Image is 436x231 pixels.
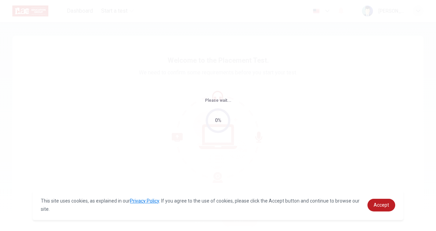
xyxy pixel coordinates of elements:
[367,199,395,211] a: dismiss cookie message
[41,198,360,212] span: This site uses cookies, as explained in our . If you agree to the use of cookies, please click th...
[374,202,389,208] span: Accept
[215,117,221,124] div: 0%
[130,198,159,204] a: Privacy Policy
[205,98,231,103] span: Please wait...
[33,190,403,220] div: cookieconsent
